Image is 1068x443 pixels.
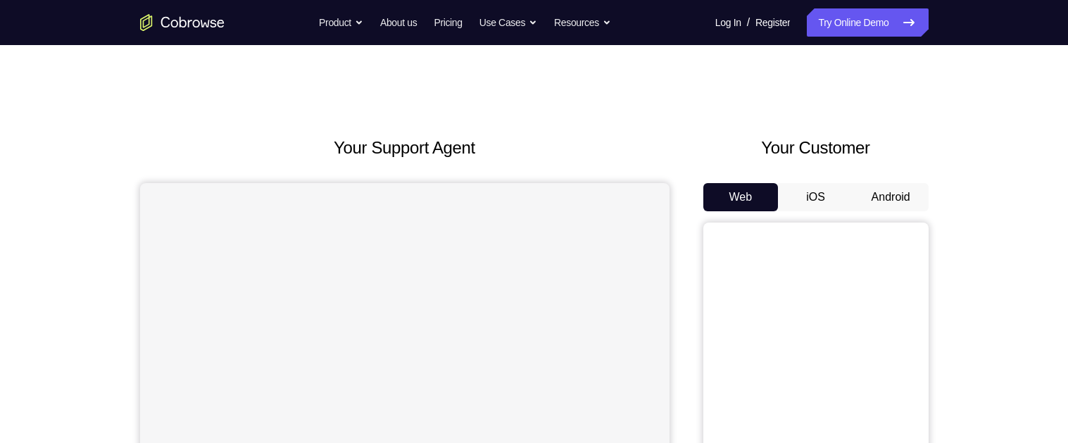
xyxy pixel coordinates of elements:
a: About us [380,8,417,37]
button: Android [853,183,929,211]
button: Use Cases [479,8,537,37]
a: Log In [715,8,741,37]
h2: Your Support Agent [140,135,670,161]
button: Product [319,8,363,37]
a: Register [755,8,790,37]
a: Pricing [434,8,462,37]
a: Try Online Demo [807,8,928,37]
button: Web [703,183,779,211]
button: iOS [778,183,853,211]
button: Resources [554,8,611,37]
h2: Your Customer [703,135,929,161]
a: Go to the home page [140,14,225,31]
span: / [747,14,750,31]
